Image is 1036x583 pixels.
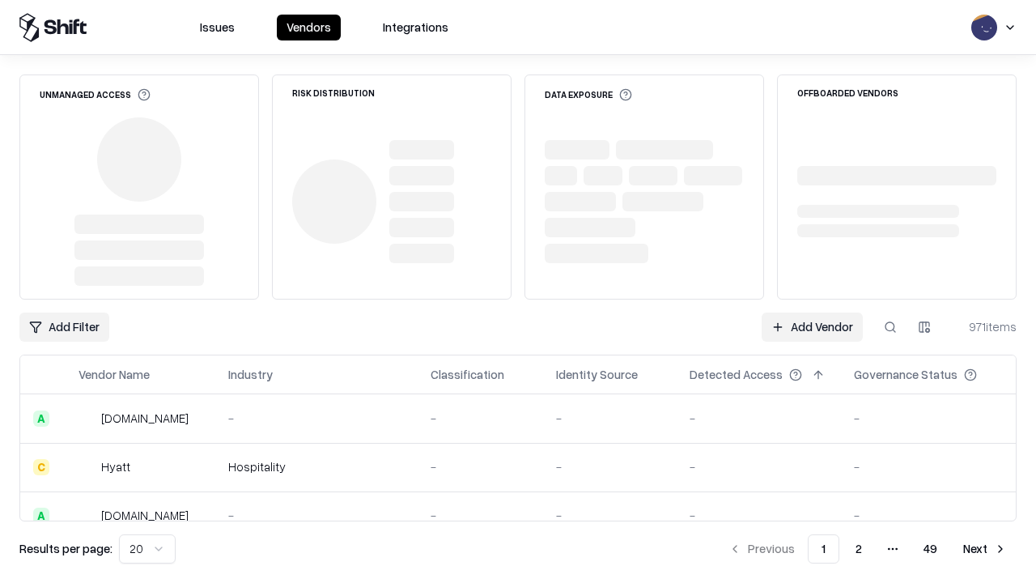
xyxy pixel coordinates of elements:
div: Detected Access [690,366,783,383]
button: Integrations [373,15,458,40]
button: Vendors [277,15,341,40]
img: Hyatt [79,459,95,475]
button: Add Filter [19,313,109,342]
div: - [854,458,1003,475]
nav: pagination [719,534,1017,564]
p: Results per page: [19,540,113,557]
div: - [556,507,664,524]
div: - [431,458,530,475]
button: Next [953,534,1017,564]
div: 971 items [952,318,1017,335]
button: 49 [911,534,950,564]
div: - [228,410,405,427]
div: A [33,411,49,427]
div: - [854,507,1003,524]
div: Unmanaged Access [40,88,151,101]
div: Data Exposure [545,88,632,101]
img: intrado.com [79,411,95,427]
img: primesec.co.il [79,508,95,524]
div: Industry [228,366,273,383]
div: A [33,508,49,524]
div: - [690,410,828,427]
div: C [33,459,49,475]
div: - [556,410,664,427]
div: Offboarded Vendors [797,88,898,97]
div: - [854,410,1003,427]
div: - [228,507,405,524]
div: Hospitality [228,458,405,475]
div: Hyatt [101,458,130,475]
div: - [431,507,530,524]
div: Vendor Name [79,366,150,383]
div: Governance Status [854,366,957,383]
div: - [690,507,828,524]
div: - [431,410,530,427]
button: Issues [190,15,244,40]
a: Add Vendor [762,313,863,342]
div: Risk Distribution [292,88,375,97]
button: 2 [843,534,875,564]
div: - [690,458,828,475]
button: 1 [808,534,839,564]
div: Identity Source [556,366,638,383]
div: Classification [431,366,504,383]
div: [DOMAIN_NAME] [101,507,189,524]
div: - [556,458,664,475]
div: [DOMAIN_NAME] [101,410,189,427]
